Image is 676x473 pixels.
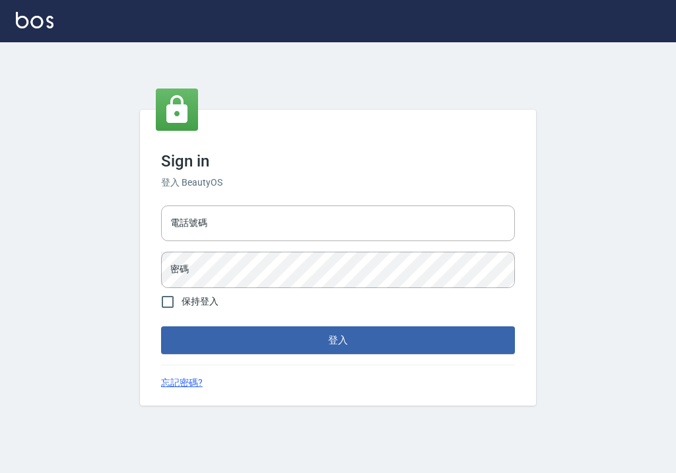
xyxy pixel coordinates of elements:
h3: Sign in [161,152,515,170]
button: 登入 [161,326,515,354]
a: 忘記密碼? [161,376,203,390]
img: Logo [16,12,53,28]
span: 保持登入 [182,295,219,309]
h6: 登入 BeautyOS [161,176,515,190]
